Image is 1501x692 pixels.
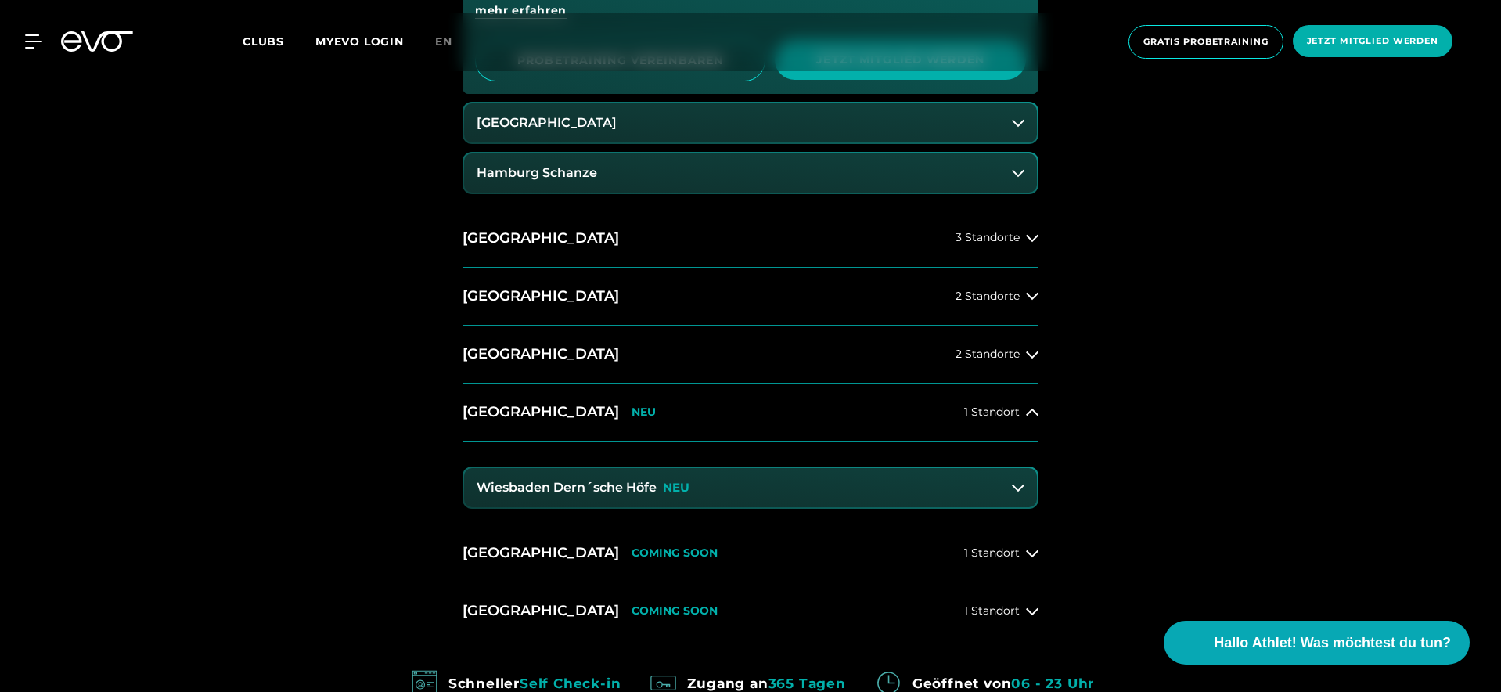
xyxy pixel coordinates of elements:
[964,547,1020,559] span: 1 Standort
[243,34,284,49] span: Clubs
[463,402,619,422] h2: [GEOGRAPHIC_DATA]
[463,543,619,563] h2: [GEOGRAPHIC_DATA]
[1307,34,1438,48] span: Jetzt Mitglied werden
[435,33,471,51] a: en
[463,268,1038,326] button: [GEOGRAPHIC_DATA]2 Standorte
[956,232,1020,243] span: 3 Standorte
[1288,25,1457,59] a: Jetzt Mitglied werden
[464,468,1037,507] button: Wiesbaden Dern´sche HöfeNEU
[477,166,597,180] h3: Hamburg Schanze
[1011,676,1094,691] em: 06 - 23 Uhr
[1164,621,1470,665] button: Hallo Athlet! Was möchtest du tun?
[477,116,617,130] h3: [GEOGRAPHIC_DATA]
[435,34,452,49] span: en
[1214,633,1451,654] span: Hallo Athlet! Was möchtest du tun?
[463,326,1038,384] button: [GEOGRAPHIC_DATA]2 Standorte
[463,287,619,306] h2: [GEOGRAPHIC_DATA]
[315,34,404,49] a: MYEVO LOGIN
[632,604,718,618] p: COMING SOON
[477,481,657,495] h3: Wiesbaden Dern´sche Höfe
[1124,25,1288,59] a: Gratis Probetraining
[663,481,689,495] p: NEU
[463,524,1038,582] button: [GEOGRAPHIC_DATA]COMING SOON1 Standort
[464,153,1037,193] button: Hamburg Schanze
[463,344,619,364] h2: [GEOGRAPHIC_DATA]
[463,601,619,621] h2: [GEOGRAPHIC_DATA]
[520,676,621,691] em: Self Check-in
[632,546,718,560] p: COMING SOON
[632,405,656,419] p: NEU
[463,582,1038,640] button: [GEOGRAPHIC_DATA]COMING SOON1 Standort
[463,210,1038,268] button: [GEOGRAPHIC_DATA]3 Standorte
[463,384,1038,442] button: [GEOGRAPHIC_DATA]NEU1 Standort
[1143,35,1269,49] span: Gratis Probetraining
[768,676,846,691] em: 365 Tagen
[463,229,619,248] h2: [GEOGRAPHIC_DATA]
[956,290,1020,302] span: 2 Standorte
[964,605,1020,617] span: 1 Standort
[243,34,315,49] a: Clubs
[964,406,1020,418] span: 1 Standort
[956,348,1020,360] span: 2 Standorte
[464,103,1037,142] button: [GEOGRAPHIC_DATA]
